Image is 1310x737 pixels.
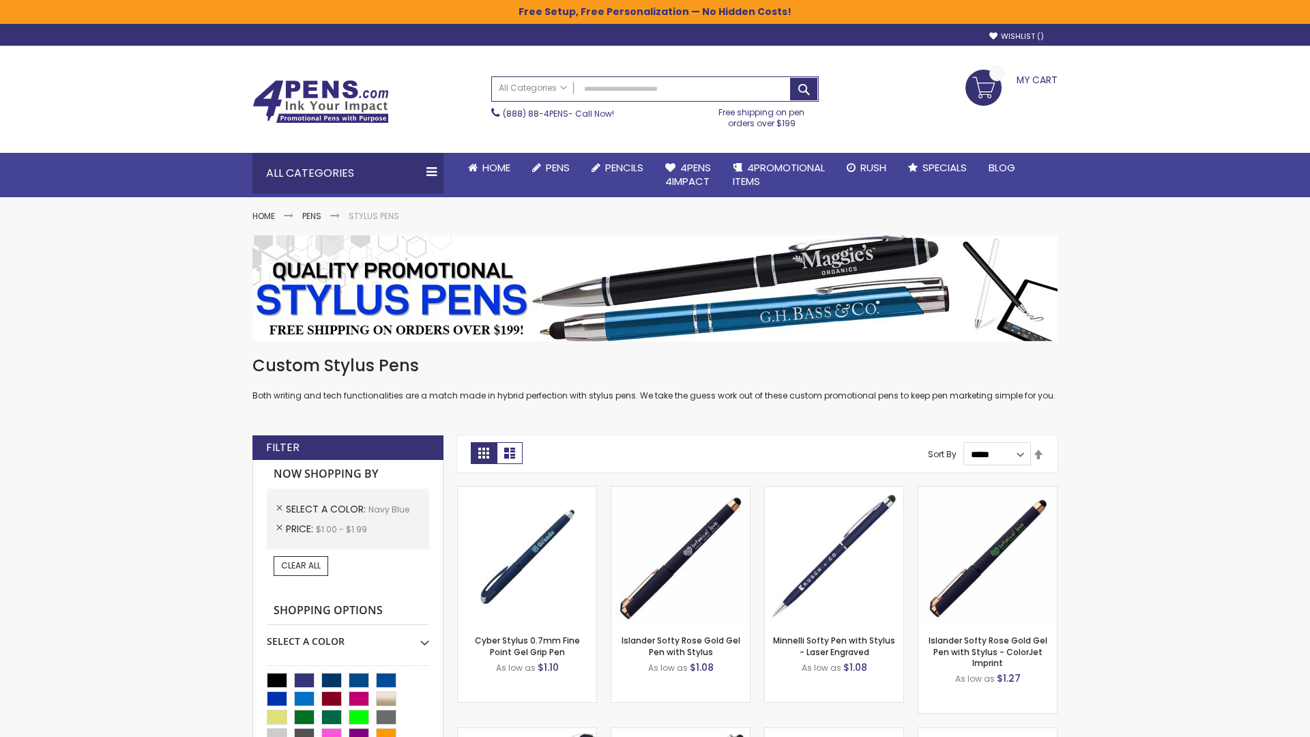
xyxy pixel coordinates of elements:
a: Home [252,210,275,222]
img: Islander Softy Rose Gold Gel Pen with Stylus-Navy Blue [611,487,750,625]
a: Rush [836,153,897,183]
strong: Stylus Pens [349,210,399,222]
a: (888) 88-4PENS [503,108,568,119]
div: Select A Color [267,625,429,648]
a: Islander Softy Rose Gold Gel Pen with Stylus - ColorJet Imprint [929,635,1047,668]
div: Both writing and tech functionalities are a match made in hybrid perfection with stylus pens. We ... [252,355,1058,402]
span: Rush [860,160,886,175]
span: $1.10 [538,661,559,674]
span: 4PROMOTIONAL ITEMS [733,160,825,188]
span: Specials [922,160,967,175]
h1: Custom Stylus Pens [252,355,1058,377]
a: 4PROMOTIONALITEMS [722,153,836,197]
a: Islander Softy Rose Gold Gel Pen with Stylus-Navy Blue [611,486,750,497]
a: Cyber Stylus 0.7mm Fine Point Gel Grip Pen-Navy Blue [458,486,596,497]
span: All Categories [499,83,567,93]
a: Cyber Stylus 0.7mm Fine Point Gel Grip Pen [475,635,580,657]
span: Home [482,160,510,175]
span: Blog [989,160,1015,175]
strong: Now Shopping by [267,460,429,489]
img: Islander Softy Rose Gold Gel Pen with Stylus - ColorJet Imprint-Navy Blue [918,487,1057,625]
a: Pencils [581,153,654,183]
a: Blog [978,153,1026,183]
img: 4Pens Custom Pens and Promotional Products [252,80,389,124]
span: - Call Now! [503,108,614,119]
a: Wishlist [989,31,1044,42]
span: Select A Color [286,502,368,516]
a: Minnelli Softy Pen with Stylus - Laser Engraved [773,635,895,657]
span: $1.08 [690,661,714,674]
img: Stylus Pens [252,235,1058,341]
span: As low as [955,673,995,684]
span: Price [286,522,316,536]
span: $1.27 [997,671,1021,685]
a: Pens [521,153,581,183]
span: $1.00 - $1.99 [316,523,367,535]
a: Pens [302,210,321,222]
img: Minnelli Softy Pen with Stylus - Laser Engraved-Navy Blue [765,487,903,625]
div: Free shipping on pen orders over $199 [705,102,819,129]
span: Pencils [605,160,643,175]
a: Islander Softy Rose Gold Gel Pen with Stylus [622,635,740,657]
a: 4Pens4impact [654,153,722,197]
span: Clear All [281,560,321,571]
span: $1.08 [843,661,867,674]
span: 4Pens 4impact [665,160,711,188]
a: Specials [897,153,978,183]
a: Home [457,153,521,183]
strong: Shopping Options [267,596,429,626]
div: All Categories [252,153,443,194]
strong: Filter [266,440,300,455]
span: Navy Blue [368,504,409,515]
span: As low as [802,662,841,674]
a: All Categories [492,77,574,100]
img: Cyber Stylus 0.7mm Fine Point Gel Grip Pen-Navy Blue [458,487,596,625]
a: Clear All [274,556,328,575]
label: Sort By [928,448,957,460]
span: Pens [546,160,570,175]
strong: Grid [471,442,497,464]
a: Islander Softy Rose Gold Gel Pen with Stylus - ColorJet Imprint-Navy Blue [918,486,1057,497]
span: As low as [648,662,688,674]
a: Minnelli Softy Pen with Stylus - Laser Engraved-Navy Blue [765,486,903,497]
span: As low as [496,662,536,674]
